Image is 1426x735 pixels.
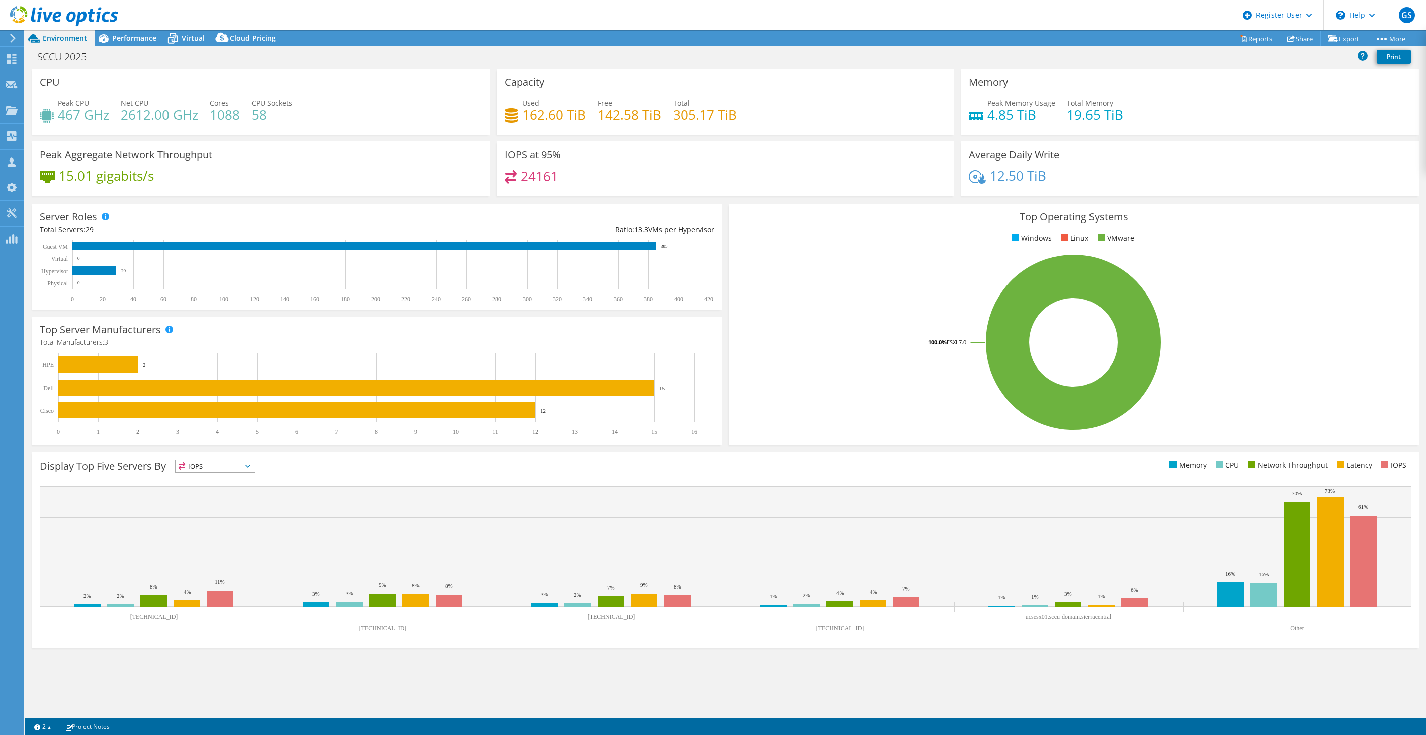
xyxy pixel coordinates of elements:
[210,109,240,120] h4: 1088
[160,296,166,303] text: 60
[736,211,1411,223] h3: Top Operating Systems
[104,337,108,347] span: 3
[184,589,191,595] text: 4%
[532,428,538,435] text: 12
[572,428,578,435] text: 13
[770,593,777,599] text: 1%
[130,296,136,303] text: 40
[230,33,276,43] span: Cloud Pricing
[216,428,219,435] text: 4
[77,280,80,285] text: 0
[83,593,91,599] text: 2%
[432,296,441,303] text: 240
[541,591,548,597] text: 3%
[58,98,89,108] span: Peak CPU
[33,51,102,62] h1: SCCU 2025
[523,296,532,303] text: 300
[1292,490,1302,496] text: 70%
[40,211,97,223] h3: Server Roles
[375,428,378,435] text: 8
[121,109,198,120] h4: 2612.00 GHz
[143,362,146,368] text: 2
[1259,571,1269,577] text: 16%
[1367,31,1413,46] a: More
[182,33,205,43] span: Virtual
[462,296,471,303] text: 260
[1058,233,1088,244] li: Linux
[251,109,292,120] h4: 58
[987,109,1055,120] h4: 4.85 TiB
[1290,625,1304,632] text: Other
[640,582,648,588] text: 9%
[1064,591,1072,597] text: 3%
[1067,98,1113,108] span: Total Memory
[505,149,561,160] h3: IOPS at 95%
[41,268,68,275] text: Hypervisor
[130,613,178,620] text: [TECHNICAL_ID]
[47,280,68,287] text: Physical
[312,591,320,597] text: 3%
[40,224,377,235] div: Total Servers:
[310,296,319,303] text: 160
[77,256,80,261] text: 0
[40,324,161,335] h3: Top Server Manufacturers
[1336,11,1345,20] svg: \n
[57,428,60,435] text: 0
[674,296,683,303] text: 400
[121,98,148,108] span: Net CPU
[947,338,966,346] tspan: ESXi 7.0
[1026,613,1112,620] text: ucsesx01.sccu-domain.sierracentral
[100,296,106,303] text: 20
[1399,7,1415,23] span: GS
[987,98,1055,108] span: Peak Memory Usage
[673,109,737,120] h4: 305.17 TiB
[371,296,380,303] text: 200
[674,583,681,590] text: 8%
[58,109,109,120] h4: 467 GHz
[659,385,665,391] text: 15
[251,98,292,108] span: CPU Sockets
[651,428,657,435] text: 15
[1325,488,1335,494] text: 73%
[453,428,459,435] text: 10
[97,428,100,435] text: 1
[1067,109,1123,120] h4: 19.65 TiB
[644,296,653,303] text: 380
[1320,31,1367,46] a: Export
[40,149,212,160] h3: Peak Aggregate Network Throughput
[969,149,1059,160] h3: Average Daily Write
[1095,233,1134,244] li: VMware
[176,428,179,435] text: 3
[219,296,228,303] text: 100
[574,592,581,598] text: 2%
[969,77,1008,88] h3: Memory
[1232,31,1280,46] a: Reports
[1225,571,1235,577] text: 16%
[607,584,615,591] text: 7%
[704,296,713,303] text: 420
[598,109,661,120] h4: 142.58 TiB
[1131,586,1138,593] text: 6%
[1167,460,1207,471] li: Memory
[210,98,229,108] span: Cores
[612,428,618,435] text: 14
[492,428,498,435] text: 11
[588,613,635,620] text: [TECHNICAL_ID]
[335,428,338,435] text: 7
[691,428,697,435] text: 16
[40,407,54,414] text: Cisco
[598,98,612,108] span: Free
[43,385,54,392] text: Dell
[42,361,54,369] text: HPE
[280,296,289,303] text: 140
[86,225,94,234] span: 29
[1009,233,1052,244] li: Windows
[1245,460,1328,471] li: Network Throughput
[1098,593,1105,599] text: 1%
[1334,460,1372,471] li: Latency
[414,428,417,435] text: 9
[295,428,298,435] text: 6
[40,77,60,88] h3: CPU
[359,625,407,632] text: [TECHNICAL_ID]
[902,585,910,592] text: 7%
